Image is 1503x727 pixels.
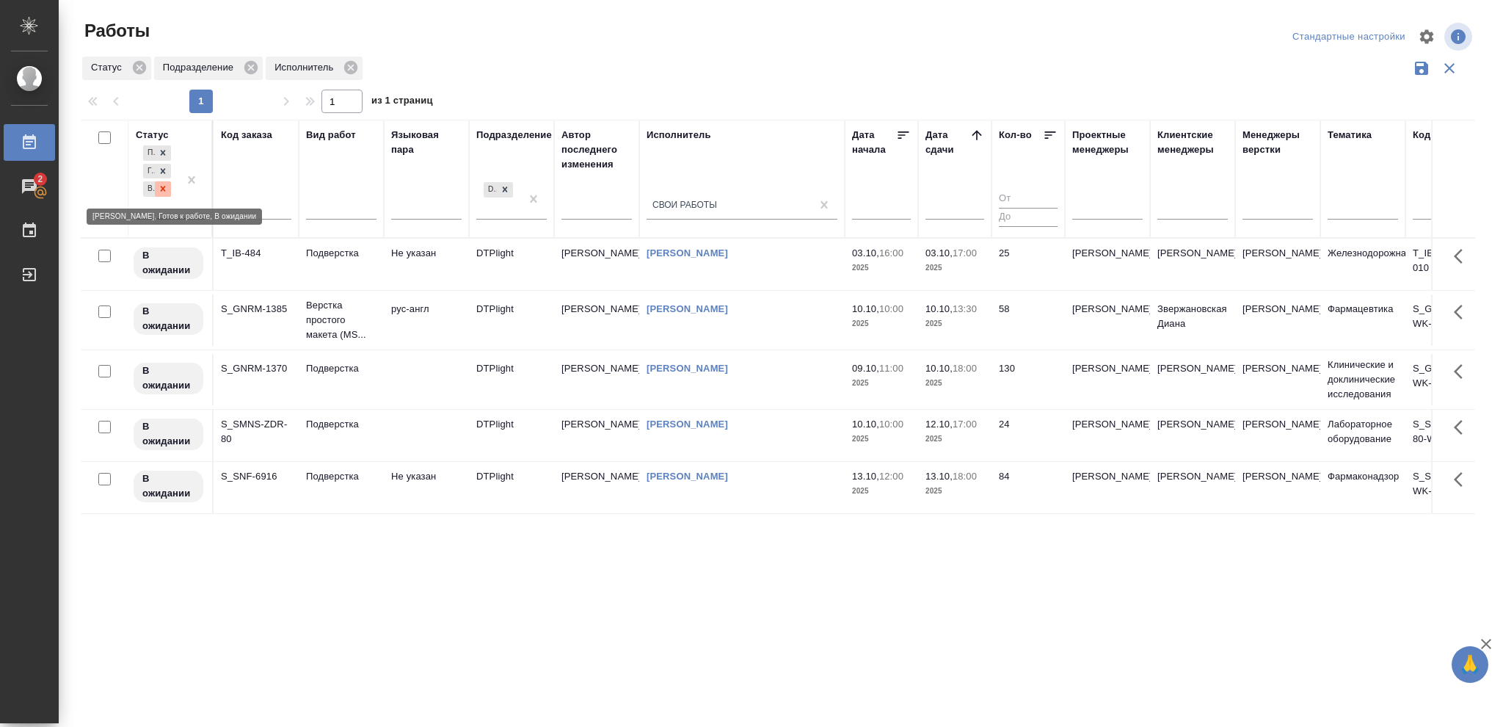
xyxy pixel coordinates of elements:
[221,302,291,317] div: S_GNRM-1385
[999,208,1058,226] input: До
[1405,294,1491,346] td: S_GNRM-1385-WK-010
[554,294,639,346] td: [PERSON_NAME]
[306,361,376,376] p: Подверстка
[953,419,977,430] p: 17:00
[991,410,1065,461] td: 24
[221,128,272,142] div: Код заказа
[81,19,150,43] span: Работы
[561,128,632,172] div: Автор последнего изменения
[476,128,552,142] div: Подразделение
[852,432,911,446] p: 2025
[879,471,903,482] p: 12:00
[1065,294,1150,346] td: [PERSON_NAME]
[1445,410,1480,445] button: Здесь прячутся важные кнопки
[1457,649,1482,680] span: 🙏
[1065,462,1150,513] td: [PERSON_NAME]
[384,239,469,290] td: Не указан
[142,419,194,449] p: В ожидании
[925,471,953,482] p: 13.10,
[647,471,728,482] a: [PERSON_NAME]
[142,304,194,333] p: В ожидании
[154,57,263,80] div: Подразделение
[1065,354,1150,405] td: [PERSON_NAME]
[879,363,903,374] p: 11:00
[1328,358,1398,402] p: Клинические и доклинические исследования
[469,294,554,346] td: DTPlight
[1452,646,1488,683] button: 🙏
[1445,354,1480,389] button: Здесь прячутся важные кнопки
[925,303,953,314] p: 10.10,
[142,471,194,501] p: В ожидании
[1242,128,1313,157] div: Менеджеры верстки
[925,363,953,374] p: 10.10,
[469,239,554,290] td: DTPlight
[306,128,356,142] div: Вид работ
[852,247,879,258] p: 03.10,
[1065,239,1150,290] td: [PERSON_NAME]
[1242,469,1313,484] p: [PERSON_NAME]
[647,363,728,374] a: [PERSON_NAME]
[852,303,879,314] p: 10.10,
[925,317,984,331] p: 2025
[1413,128,1469,142] div: Код работы
[1157,128,1228,157] div: Клиентские менеджеры
[1328,417,1398,446] p: Лабораторное оборудование
[852,471,879,482] p: 13.10,
[925,261,984,275] p: 2025
[925,376,984,391] p: 2025
[879,303,903,314] p: 10:00
[925,419,953,430] p: 12.10,
[4,168,55,205] a: 2
[1328,128,1372,142] div: Тематика
[1328,469,1398,484] p: Фармаконадзор
[1328,302,1398,317] p: Фармацевтика
[82,57,151,80] div: Статус
[266,57,363,80] div: Исполнитель
[991,354,1065,405] td: 130
[29,172,51,187] span: 2
[1150,410,1235,461] td: [PERSON_NAME]
[469,462,554,513] td: DTPlight
[1435,54,1463,82] button: Сбросить фильтры
[1445,239,1480,274] button: Здесь прячутся важные кнопки
[221,417,291,446] div: S_SMNS-ZDR-80
[1445,462,1480,497] button: Здесь прячутся важные кнопки
[221,469,291,484] div: S_SNF-6916
[143,164,155,179] div: Готов к работе
[879,419,903,430] p: 10:00
[142,248,194,278] p: В ожидании
[1289,26,1409,48] div: split button
[852,128,896,157] div: Дата начала
[999,190,1058,209] input: От
[647,247,728,258] a: [PERSON_NAME]
[953,303,977,314] p: 13:30
[1242,302,1313,317] p: [PERSON_NAME]
[391,128,462,157] div: Языковая пара
[384,294,469,346] td: рус-англ
[484,182,497,198] div: DTPlight
[132,246,205,281] div: Исполнитель назначен, приступать к работе пока рано
[852,484,911,499] p: 2025
[132,417,205,452] div: Исполнитель назначен, приступать к работе пока рано
[554,462,639,513] td: [PERSON_NAME]
[1150,354,1235,405] td: [PERSON_NAME]
[143,145,155,161] div: Подбор
[91,60,127,75] p: Статус
[1409,19,1444,54] span: Настроить таблицу
[142,363,194,393] p: В ожидании
[1242,361,1313,376] p: [PERSON_NAME]
[306,469,376,484] p: Подверстка
[879,247,903,258] p: 16:00
[953,247,977,258] p: 17:00
[1242,417,1313,432] p: [PERSON_NAME]
[554,354,639,405] td: [PERSON_NAME]
[1150,294,1235,346] td: Звержановская Диана
[991,239,1065,290] td: 25
[1150,462,1235,513] td: [PERSON_NAME]
[1072,128,1143,157] div: Проектные менеджеры
[1408,54,1435,82] button: Сохранить фильтры
[143,181,155,197] div: В ожидании
[1444,23,1475,51] span: Посмотреть информацию
[142,144,172,162] div: Подбор, Готов к работе, В ожидании
[221,361,291,376] div: S_GNRM-1370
